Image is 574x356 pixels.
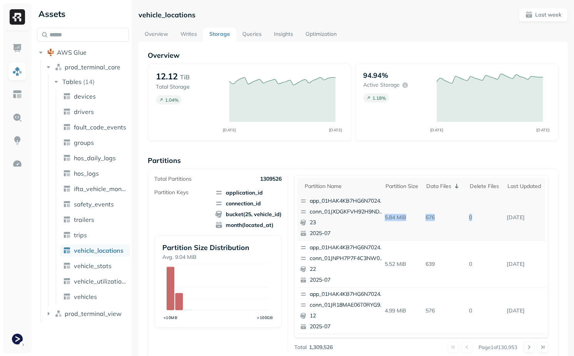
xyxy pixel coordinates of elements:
span: ifta_vehicle_months [74,185,127,193]
img: table [63,185,71,193]
img: Terminal [12,334,23,344]
img: Assets [12,66,22,76]
button: app_01HAK4KB7HG6N7024210G3S8D5conn_01JXDGKFVH92H9ND7V8348A8Z1232025-07 [297,194,388,240]
button: prod_terminal_core [45,61,129,73]
span: hos_logs [74,170,99,177]
a: Storage [203,28,236,42]
p: conn_01JXDGKFVH92H9ND7V8348A8Z1 [310,208,384,216]
span: trailers [74,216,94,223]
a: safety_events [60,198,130,210]
p: 0 [466,304,504,317]
img: Asset Explorer [12,89,22,99]
p: 22 [310,265,384,273]
p: 2025-07 [310,323,384,331]
a: hos_daily_logs [60,152,130,164]
span: groups [74,139,94,146]
div: Partition name [305,183,378,190]
span: application_id [215,189,282,196]
p: conn_01JR18MAE06T0RYG92SRWVNBGZ [310,301,384,309]
p: Page 1 of 130,953 [479,344,517,351]
img: table [63,231,71,239]
p: Sep 12, 2025 [504,211,546,224]
tspan: [DATE] [536,128,549,133]
p: 12.12 [156,71,178,82]
tspan: >100GB [257,315,273,320]
a: trailers [60,213,130,226]
tspan: [DATE] [329,128,342,133]
span: vehicle_locations [74,247,123,254]
img: table [63,154,71,162]
span: prod_terminal_view [65,310,122,317]
p: Total Partitions [154,175,192,183]
p: 1.18 % [372,95,386,101]
a: vehicles [60,291,130,303]
p: conn_01JNPH7P7F4C3NW05K9822YNJR [310,255,384,262]
img: Ryft [10,9,25,25]
p: 5.84 MiB [382,211,423,224]
p: Last week [535,11,561,18]
img: table [63,170,71,177]
p: 1,309,526 [309,344,333,351]
p: 0 [466,211,504,224]
img: table [63,262,71,270]
p: 94.94% [363,71,388,80]
p: 2025-07 [310,230,384,237]
p: Total [294,344,307,351]
a: Optimization [299,28,343,42]
p: ( 14 ) [83,78,95,86]
button: Tables(14) [52,76,130,88]
button: AWS Glue [37,46,129,59]
p: Partition Keys [154,189,189,196]
img: namespace [55,310,62,317]
span: hos_daily_logs [74,154,116,162]
tspan: [DATE] [222,128,236,133]
img: Optimization [12,159,22,169]
span: vehicle_utilization_day [74,277,127,285]
p: Active storage [363,81,400,89]
p: app_01HAK4KB7HG6N7024210G3S8D5 [310,197,384,205]
img: Dashboard [12,43,22,53]
div: Delete Files [470,183,500,190]
a: vehicle_locations [60,244,130,257]
a: drivers [60,106,130,118]
img: root [47,49,55,56]
p: Sep 12, 2025 [504,257,546,271]
img: table [63,92,71,100]
span: fault_code_events [74,123,126,131]
span: drivers [74,108,94,116]
button: prod_terminal_view [45,307,129,320]
img: Query Explorer [12,113,22,123]
p: Partitions [148,156,559,165]
p: 5.52 MiB [382,257,423,271]
p: 23 [310,219,384,227]
span: safety_events [74,200,114,208]
a: hos_logs [60,167,130,180]
a: Writes [174,28,203,42]
button: app_01HAK4KB7HG6N7024210G3S8D5conn_01JNPH7P7F4C3NW05K9822YNJR222025-07 [297,241,388,287]
img: table [63,277,71,285]
p: app_01HAK4KB7HG6N7024210G3S8D5 [310,244,384,252]
div: Data Files [426,181,462,191]
img: table [63,293,71,301]
p: 676 [422,211,466,224]
a: groups [60,136,130,149]
img: namespace [55,63,62,71]
p: Avg. 9.04 MiB [162,254,273,261]
p: Overview [148,51,559,60]
span: bucket(25, vehicle_id) [215,210,282,218]
p: app_01HAK4KB7HG6N7024210G3S8D5 [310,291,384,298]
div: Assets [37,8,129,20]
img: table [63,247,71,254]
span: Tables [62,78,82,86]
p: 639 [422,257,466,271]
img: table [63,216,71,223]
p: 0 [466,257,504,271]
img: table [63,139,71,146]
a: devices [60,90,130,102]
a: vehicle_utilization_day [60,275,130,287]
tspan: [DATE] [430,128,443,133]
p: 4.99 MiB [382,304,423,317]
p: TiB [180,72,190,82]
a: fault_code_events [60,121,130,133]
button: app_01HAK4KB7HG6N7024210G3S8D5conn_01JR18MAE06T0RYG92SRWVNBGZ122025-07 [297,287,388,334]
